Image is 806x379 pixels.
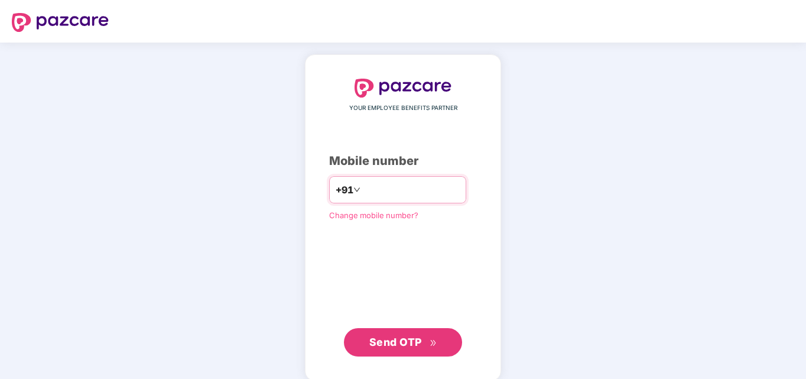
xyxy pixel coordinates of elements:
[430,339,437,347] span: double-right
[336,183,353,197] span: +91
[353,186,360,193] span: down
[349,103,457,113] span: YOUR EMPLOYEE BENEFITS PARTNER
[355,79,451,98] img: logo
[12,13,109,32] img: logo
[369,336,422,348] span: Send OTP
[329,210,418,220] a: Change mobile number?
[329,152,477,170] div: Mobile number
[344,328,462,357] button: Send OTPdouble-right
